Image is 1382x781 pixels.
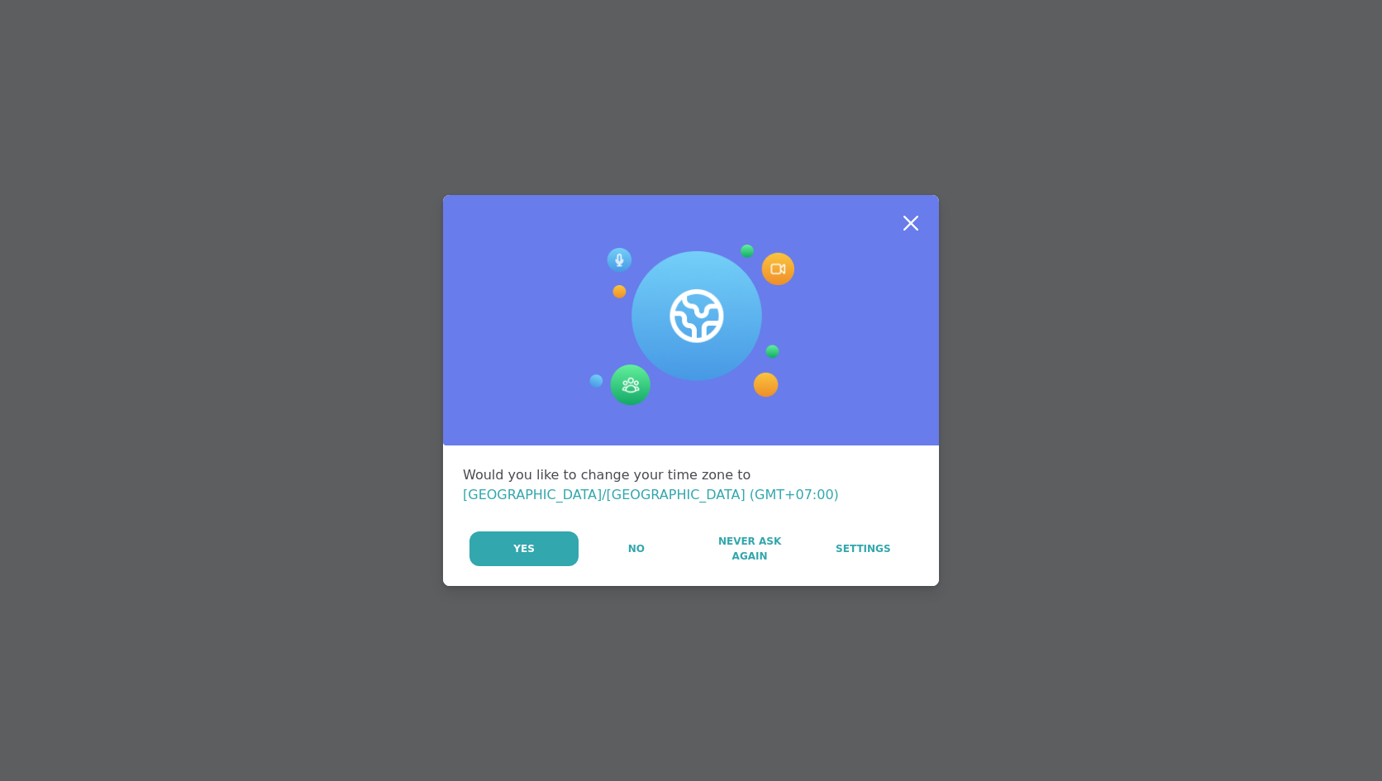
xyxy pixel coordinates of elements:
span: Never Ask Again [702,534,797,564]
img: Session Experience [588,245,794,407]
button: Never Ask Again [693,531,805,566]
div: Would you like to change your time zone to [463,465,919,505]
button: Yes [469,531,579,566]
span: No [628,541,645,556]
span: Yes [513,541,535,556]
span: [GEOGRAPHIC_DATA]/[GEOGRAPHIC_DATA] (GMT+07:00) [463,487,839,502]
button: No [580,531,692,566]
span: Settings [836,541,891,556]
a: Settings [808,531,919,566]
